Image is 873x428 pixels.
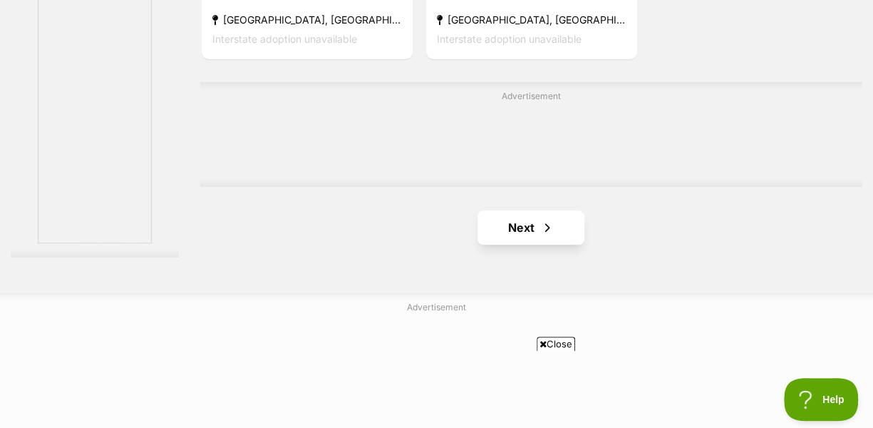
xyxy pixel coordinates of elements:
[272,108,790,173] iframe: Advertisement
[91,357,782,421] iframe: Advertisement
[212,10,402,29] strong: [GEOGRAPHIC_DATA], [GEOGRAPHIC_DATA]
[437,33,582,45] span: Interstate adoption unavailable
[477,210,584,245] a: Next page
[200,210,862,245] nav: Pagination
[784,378,859,421] iframe: Help Scout Beacon - Open
[537,337,575,351] span: Close
[103,1,113,11] img: adc.png
[212,33,357,45] span: Interstate adoption unavailable
[437,10,626,29] strong: [GEOGRAPHIC_DATA], [GEOGRAPHIC_DATA]
[200,82,862,187] div: Advertisement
